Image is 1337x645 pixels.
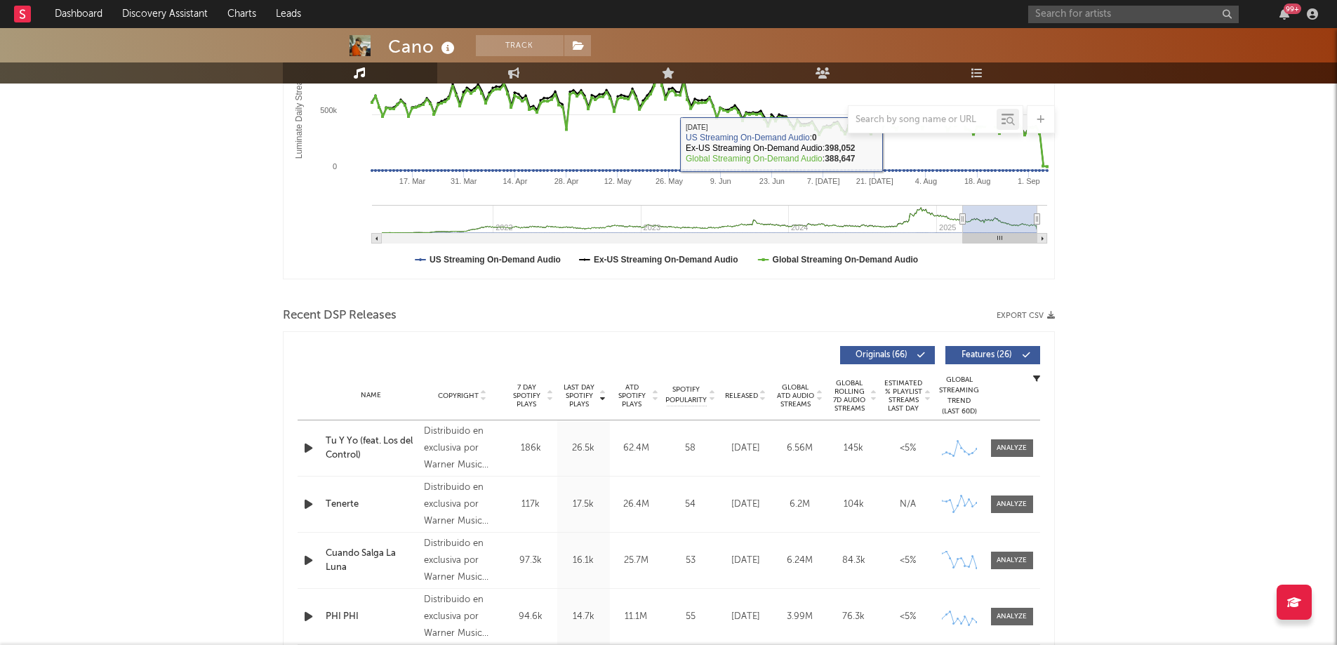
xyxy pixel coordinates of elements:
div: <5% [884,554,931,568]
text: 9. Jun [710,177,731,185]
div: [DATE] [722,441,769,456]
div: [DATE] [722,610,769,624]
input: Search by song name or URL [849,114,997,126]
span: Last Day Spotify Plays [561,383,598,408]
span: Global Rolling 7D Audio Streams [830,379,869,413]
text: 14. Apr [503,177,527,185]
div: 94.6k [508,610,554,624]
div: Cano [388,35,458,58]
text: Global Streaming On-Demand Audio [772,255,918,265]
div: 62.4M [613,441,659,456]
span: Global ATD Audio Streams [776,383,815,408]
div: 145k [830,441,877,456]
a: Tenerte [326,498,418,512]
div: Distribuido en exclusiva por Warner Music Spain, S.L, © 2021 [PERSON_NAME] [424,423,500,474]
div: 76.3k [830,610,877,624]
div: 55 [666,610,715,624]
a: Cuando Salga La Luna [326,547,418,574]
div: 6.24M [776,554,823,568]
div: 58 [666,441,715,456]
div: 104k [830,498,877,512]
div: 117k [508,498,554,512]
a: Tu Y Yo (feat. Los del Control) [326,434,418,462]
text: Luminate Daily Streams [293,69,303,159]
div: 84.3k [830,554,877,568]
div: N/A [884,498,931,512]
div: 26.4M [613,498,659,512]
button: Features(26) [945,346,1040,364]
div: 17.5k [561,498,606,512]
div: Distribuido en exclusiva por Warner Music Spain, S.L, © 2023 [PERSON_NAME] [424,592,500,642]
span: Copyright [438,392,479,400]
div: Distribuido en exclusiva por Warner Music Spain, S.L, © 2023 [PERSON_NAME] [424,479,500,530]
input: Search for artists [1028,6,1239,23]
span: Released [725,392,758,400]
text: 17. Mar [399,177,425,185]
button: Export CSV [997,312,1055,320]
div: 14.7k [561,610,606,624]
div: 3.99M [776,610,823,624]
text: 4. Aug [914,177,936,185]
text: 18. Aug [964,177,990,185]
div: Distribuido en exclusiva por Warner Music Spain, S.L, © 2023 [PERSON_NAME] [424,536,500,586]
text: 28. Apr [554,177,578,185]
button: Track [476,35,564,56]
span: ATD Spotify Plays [613,383,651,408]
div: 26.5k [561,441,606,456]
div: 53 [666,554,715,568]
button: 99+ [1279,8,1289,20]
div: 97.3k [508,554,554,568]
div: <5% [884,610,931,624]
div: [DATE] [722,498,769,512]
span: Originals ( 66 ) [849,351,914,359]
span: Spotify Popularity [665,385,707,406]
span: Recent DSP Releases [283,307,397,324]
button: Originals(66) [840,346,935,364]
text: 21. [DATE] [856,177,893,185]
text: 0 [332,162,336,171]
div: <5% [884,441,931,456]
text: US Streaming On-Demand Audio [430,255,561,265]
text: Ex-US Streaming On-Demand Audio [593,255,738,265]
div: 6.56M [776,441,823,456]
text: 7. [DATE] [806,177,839,185]
div: Global Streaming Trend (Last 60D) [938,375,980,417]
a: PHI PHI [326,610,418,624]
text: 23. Jun [759,177,784,185]
span: Features ( 26 ) [954,351,1019,359]
div: 6.2M [776,498,823,512]
text: 12. May [604,177,632,185]
span: Estimated % Playlist Streams Last Day [884,379,923,413]
text: 31. Mar [451,177,477,185]
div: 99 + [1284,4,1301,14]
div: 186k [508,441,554,456]
text: 26. May [655,177,683,185]
div: 11.1M [613,610,659,624]
div: 16.1k [561,554,606,568]
div: 25.7M [613,554,659,568]
div: [DATE] [722,554,769,568]
div: 54 [666,498,715,512]
text: 1. Sep [1017,177,1039,185]
div: Name [326,390,418,401]
span: 7 Day Spotify Plays [508,383,545,408]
